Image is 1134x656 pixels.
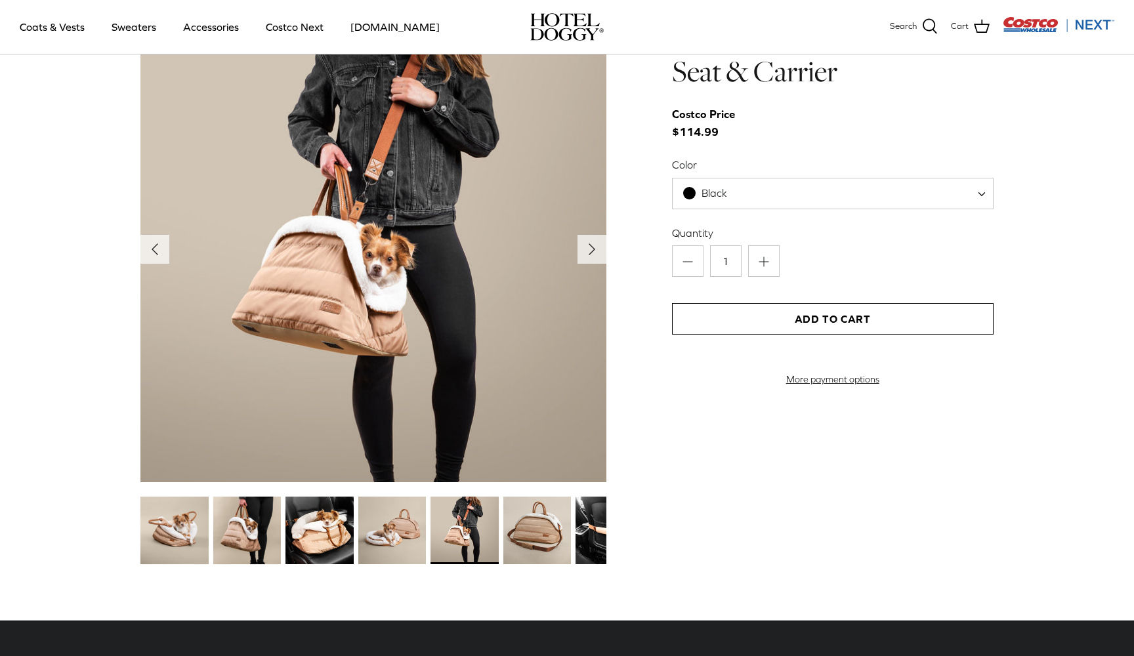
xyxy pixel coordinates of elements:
span: Black [702,187,727,199]
a: Coats & Vests [8,5,96,49]
button: Next [577,235,606,264]
span: Cart [951,20,969,33]
a: Sweaters [100,5,168,49]
span: Black [672,178,994,209]
a: Cart [951,18,990,35]
a: More payment options [672,374,994,385]
a: Costco Next [254,5,335,49]
span: Black [673,186,754,200]
span: $114.99 [672,106,748,141]
span: Search [890,20,917,33]
button: Add to Cart [672,303,994,335]
img: hoteldoggycom [530,13,604,41]
a: Visit Costco Next [1003,25,1114,35]
a: hoteldoggy.com hoteldoggycom [530,13,604,41]
a: [DOMAIN_NAME] [339,5,451,49]
a: Accessories [171,5,251,49]
a: Search [890,18,938,35]
h1: Hotel Doggy Deluxe Car Seat & Carrier [672,16,994,91]
img: Costco Next [1003,16,1114,33]
label: Quantity [672,226,994,240]
button: Previous [140,235,169,264]
img: small dog in a tan dog carrier on a black seat in the car [285,497,353,564]
div: Costco Price [672,106,735,123]
input: Quantity [710,245,742,277]
label: Color [672,157,994,172]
